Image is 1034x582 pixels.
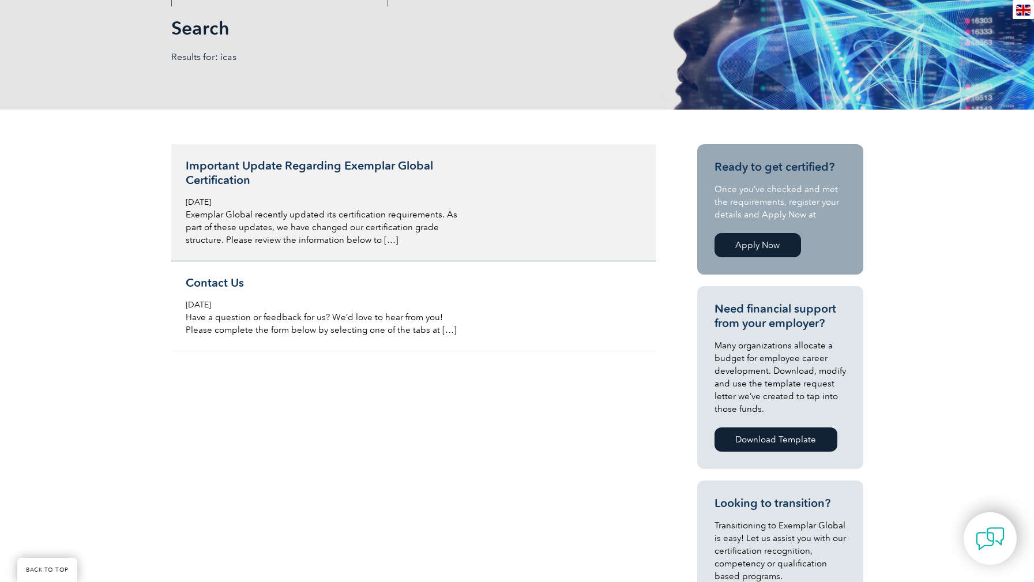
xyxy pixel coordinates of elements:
img: contact-chat.png [976,524,1005,553]
a: Contact Us [DATE] Have a question or feedback for us? We’d love to hear from you! Please complete... [171,261,656,351]
span: [DATE] [186,197,211,207]
h3: Need financial support from your employer? [715,302,846,331]
p: Have a question or feedback for us? We’d love to hear from you! Please complete the form below by... [186,311,459,336]
p: Once you’ve checked and met the requirements, register your details and Apply Now at [715,183,846,221]
a: Apply Now [715,233,801,257]
h3: Important Update Regarding Exemplar Global Certification [186,159,459,187]
p: Results for: icas [171,51,517,63]
a: Important Update Regarding Exemplar Global Certification [DATE] Exemplar Global recently updated ... [171,144,656,261]
h3: Contact Us [186,276,459,290]
h1: Search [171,17,614,39]
img: en [1016,5,1031,16]
span: [DATE] [186,300,211,310]
h3: Ready to get certified? [715,160,846,174]
a: BACK TO TOP [17,558,77,582]
p: Exemplar Global recently updated its certification requirements. As part of these updates, we hav... [186,208,459,246]
a: Download Template [715,427,837,452]
h3: Looking to transition? [715,496,846,510]
p: Many organizations allocate a budget for employee career development. Download, modify and use th... [715,339,846,415]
